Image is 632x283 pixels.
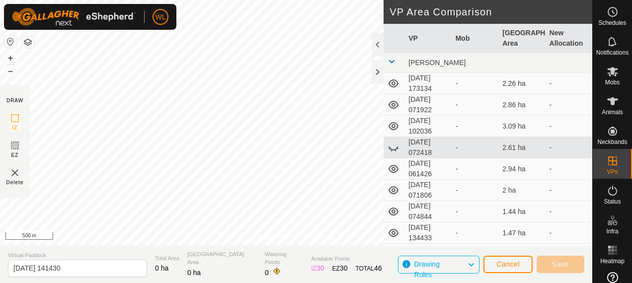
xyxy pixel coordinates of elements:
td: 2 ha [498,180,545,201]
td: [DATE] 074844 [404,201,451,222]
span: 46 [374,264,382,272]
span: 0 ha [187,269,201,277]
a: Contact Us [306,232,335,241]
span: WL [156,12,166,22]
span: EZ [11,151,19,159]
th: New Allocation [546,24,592,53]
td: 2.86 ha [498,94,545,116]
span: [GEOGRAPHIC_DATA] Area [187,250,257,267]
td: [DATE] 061426 [404,158,451,180]
span: Available Points [311,255,382,263]
span: VPs [607,169,618,175]
span: Delete [6,179,24,186]
span: Infra [606,228,618,234]
td: - [546,180,592,201]
span: Neckbands [597,139,627,145]
span: [PERSON_NAME] [408,59,466,67]
td: [DATE] 072418 [404,137,451,158]
span: Watering Points [265,250,303,267]
div: - [456,207,494,217]
span: Heatmap [600,258,625,264]
button: Reset Map [4,36,16,48]
td: 2.94 ha [498,158,545,180]
span: Virtual Paddock [8,251,147,260]
td: - [546,137,592,158]
span: 0 ha [155,264,168,272]
button: Cancel [483,256,533,273]
div: DRAW [6,97,23,104]
th: VP [404,24,451,53]
span: Animals [602,109,623,115]
td: [DATE] 071806 [404,180,451,201]
td: 1.47 ha [498,222,545,244]
span: Save [552,260,569,268]
td: - [546,244,592,265]
span: Schedules [598,20,626,26]
button: – [4,65,16,77]
img: VP [9,167,21,179]
button: + [4,52,16,64]
td: [DATE] 062028 [404,244,451,265]
th: Mob [452,24,498,53]
span: Status [604,199,621,205]
span: IZ [12,124,18,132]
span: Mobs [605,79,620,85]
div: - [456,78,494,89]
td: [DATE] 134433 [404,222,451,244]
div: EZ [332,263,348,274]
span: Drawing Rules [414,260,440,279]
button: Map Layers [22,36,34,48]
td: - [546,73,592,94]
img: Gallagher Logo [12,8,136,26]
div: - [456,142,494,153]
td: 3.09 ha [498,116,545,137]
td: - [546,116,592,137]
div: TOTAL [355,263,382,274]
span: Total Area [155,254,179,263]
th: [GEOGRAPHIC_DATA] Area [498,24,545,53]
span: Cancel [496,260,520,268]
span: 30 [340,264,348,272]
span: Notifications [596,50,629,56]
div: - [456,100,494,110]
td: [DATE] 102036 [404,116,451,137]
td: - [546,222,592,244]
td: [DATE] 173134 [404,73,451,94]
td: 2.15 ha [498,244,545,265]
div: - [456,228,494,238]
div: - [456,164,494,174]
td: - [546,201,592,222]
div: - [456,185,494,196]
td: [DATE] 071922 [404,94,451,116]
td: 2.26 ha [498,73,545,94]
span: 0 [265,269,269,277]
td: - [546,158,592,180]
button: Save [537,256,584,273]
td: - [546,94,592,116]
div: - [456,121,494,132]
h2: VP Area Comparison [390,6,592,18]
span: 30 [316,264,324,272]
a: Privacy Policy [257,232,294,241]
div: IZ [311,263,324,274]
td: 1.44 ha [498,201,545,222]
td: 2.61 ha [498,137,545,158]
